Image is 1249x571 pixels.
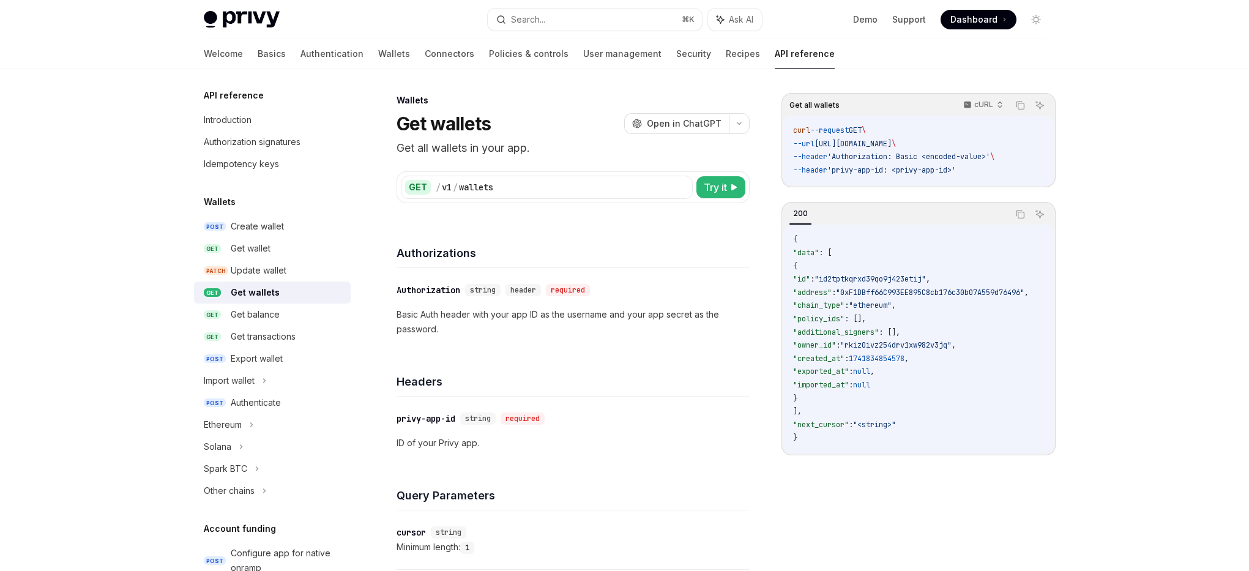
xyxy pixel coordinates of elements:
[204,354,226,364] span: POST
[793,125,810,135] span: curl
[194,109,351,131] a: Introduction
[231,241,270,256] div: Get wallet
[849,125,862,135] span: GET
[231,263,286,278] div: Update wallet
[793,354,844,364] span: "created_at"
[488,9,702,31] button: Search...⌘K
[204,461,247,476] div: Spark BTC
[1032,206,1048,222] button: Ask AI
[204,157,279,171] div: Idempotency keys
[204,483,255,498] div: Other chains
[853,367,870,376] span: null
[231,329,296,344] div: Get transactions
[793,248,819,258] span: "data"
[844,300,849,310] span: :
[853,380,870,390] span: null
[194,237,351,259] a: GETGet wallet
[397,412,455,425] div: privy-app-id
[511,12,545,27] div: Search...
[926,274,930,284] span: ,
[974,100,993,110] p: cURL
[1024,288,1029,297] span: ,
[990,152,994,162] span: \
[836,340,840,350] span: :
[204,39,243,69] a: Welcome
[204,113,252,127] div: Introduction
[793,394,797,403] span: }
[436,528,461,537] span: string
[789,100,840,110] span: Get all wallets
[204,288,221,297] span: GET
[836,288,1024,297] span: "0xF1DBff66C993EE895C8cb176c30b07A559d76496"
[425,39,474,69] a: Connectors
[704,180,727,195] span: Try it
[231,285,280,300] div: Get wallets
[849,367,853,376] span: :
[815,139,892,149] span: [URL][DOMAIN_NAME]
[436,181,441,193] div: /
[844,314,866,324] span: : [],
[194,304,351,326] a: GETGet balance
[397,245,750,261] h4: Authorizations
[952,340,956,350] span: ,
[950,13,997,26] span: Dashboard
[726,39,760,69] a: Recipes
[204,266,228,275] span: PATCH
[819,248,832,258] span: : [
[204,222,226,231] span: POST
[1012,206,1028,222] button: Copy the contents from the code block
[793,152,827,162] span: --header
[682,15,695,24] span: ⌘ K
[453,181,458,193] div: /
[729,13,753,26] span: Ask AI
[397,140,750,157] p: Get all wallets in your app.
[793,327,879,337] span: "additional_signers"
[827,152,990,162] span: 'Authorization: Basic <encoded-value>'
[460,542,474,554] code: 1
[194,259,351,282] a: PATCHUpdate wallet
[775,39,835,69] a: API reference
[676,39,711,69] a: Security
[815,274,926,284] span: "id2tptkqrxd39qo9j423etij"
[892,13,926,26] a: Support
[793,274,810,284] span: "id"
[1026,10,1046,29] button: Toggle dark mode
[231,395,281,410] div: Authenticate
[853,420,896,430] span: "<string>"
[708,9,762,31] button: Ask AI
[397,526,426,539] div: cursor
[870,367,874,376] span: ,
[849,354,904,364] span: 1741834854578
[832,288,836,297] span: :
[793,314,844,324] span: "policy_ids"
[258,39,286,69] a: Basics
[956,95,1009,116] button: cURL
[442,181,452,193] div: v1
[204,556,226,565] span: POST
[459,181,493,193] div: wallets
[194,131,351,153] a: Authorization signatures
[892,139,896,149] span: \
[204,439,231,454] div: Solana
[378,39,410,69] a: Wallets
[300,39,364,69] a: Authentication
[489,39,569,69] a: Policies & controls
[204,332,221,341] span: GET
[810,125,849,135] span: --request
[941,10,1016,29] a: Dashboard
[510,285,536,295] span: header
[793,367,849,376] span: "exported_at"
[844,354,849,364] span: :
[793,261,797,271] span: {
[793,340,836,350] span: "owner_id"
[789,206,811,221] div: 200
[194,215,351,237] a: POSTCreate wallet
[624,113,729,134] button: Open in ChatGPT
[465,414,491,424] span: string
[696,176,745,198] button: Try it
[647,118,721,130] span: Open in ChatGPT
[194,326,351,348] a: GETGet transactions
[793,300,844,310] span: "chain_type"
[793,165,827,175] span: --header
[793,420,849,430] span: "next_cursor"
